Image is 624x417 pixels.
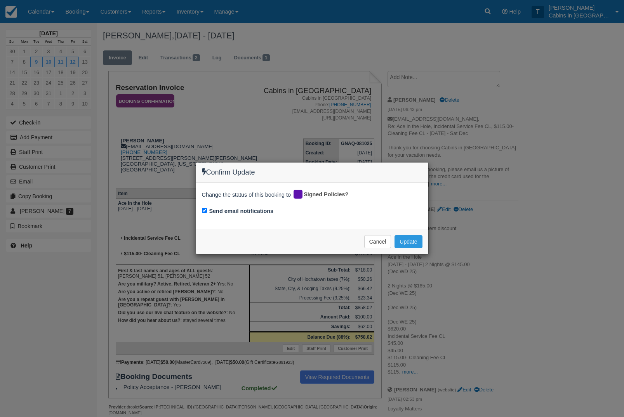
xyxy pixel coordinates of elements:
div: Signed Policies? [292,189,354,201]
h4: Confirm Update [202,168,422,176]
button: Update [395,235,422,248]
span: Change the status of this booking to [202,191,291,201]
label: Send email notifications [209,207,274,215]
button: Cancel [364,235,391,248]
